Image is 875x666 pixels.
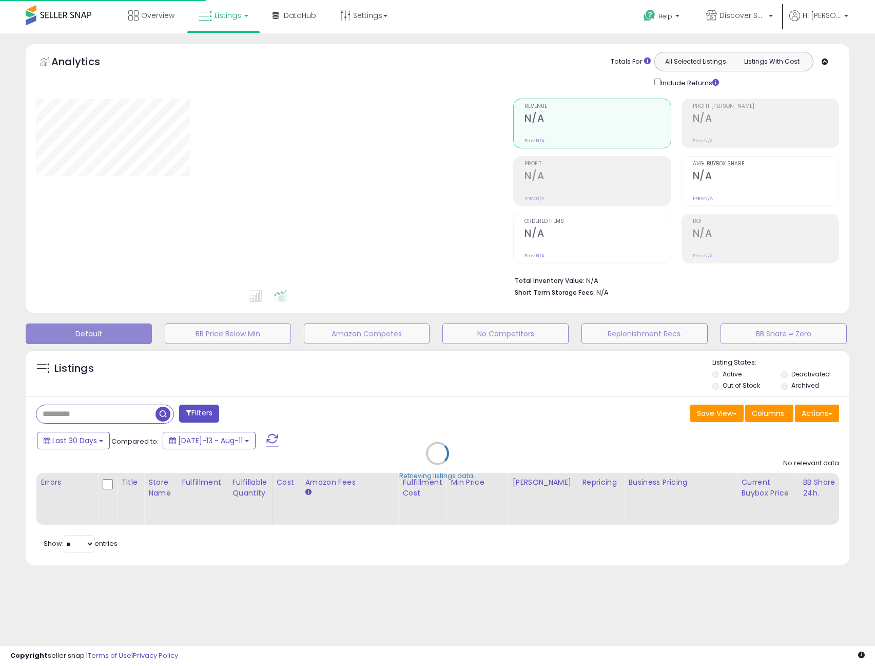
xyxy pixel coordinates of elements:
small: Prev: N/A [524,195,545,201]
small: Prev: N/A [693,253,713,259]
a: Hi [PERSON_NAME] [789,10,848,33]
button: BB Price Below Min [165,324,291,344]
button: Amazon Competes [304,324,430,344]
span: Discover Savings [720,10,766,21]
span: Avg. Buybox Share [693,161,839,167]
li: N/A [515,274,831,286]
h2: N/A [693,112,839,126]
button: No Competitors [442,324,569,344]
small: Prev: N/A [693,195,713,201]
small: Prev: N/A [524,138,545,144]
div: Retrieving listings data.. [399,471,476,481]
button: Replenishment Recs. [581,324,708,344]
h2: N/A [524,112,670,126]
a: Help [635,2,690,33]
span: Help [658,12,672,21]
span: N/A [596,288,609,297]
button: Default [26,324,152,344]
span: Revenue [524,104,670,109]
small: Prev: N/A [693,138,713,144]
small: Prev: N/A [524,253,545,259]
span: Listings [215,10,241,21]
button: BB Share = Zero [721,324,847,344]
b: Total Inventory Value: [515,276,585,285]
span: Overview [141,10,174,21]
div: Totals For [611,57,651,67]
button: Listings With Cost [733,55,810,68]
button: All Selected Listings [657,55,734,68]
span: ROI [693,219,839,224]
div: Include Returns [647,77,731,88]
span: Profit [524,161,670,167]
i: Get Help [643,9,656,22]
h2: N/A [693,170,839,184]
h2: N/A [693,227,839,241]
span: Ordered Items [524,219,670,224]
span: DataHub [284,10,316,21]
h2: N/A [524,227,670,241]
h2: N/A [524,170,670,184]
span: Profit [PERSON_NAME] [693,104,839,109]
b: Short Term Storage Fees: [515,288,595,297]
h5: Analytics [51,54,120,71]
span: Hi [PERSON_NAME] [803,10,841,21]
